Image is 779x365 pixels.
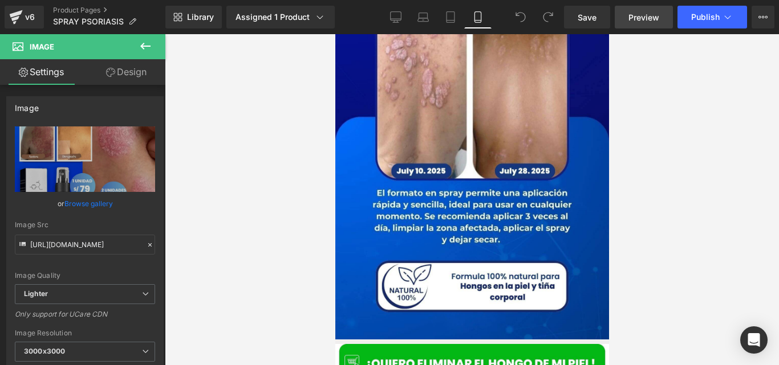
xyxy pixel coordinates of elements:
[15,310,155,326] div: Only support for UCare CDN
[15,221,155,229] div: Image Src
[236,11,326,23] div: Assigned 1 Product
[53,17,124,26] span: SPRAY PSORIASIS
[15,235,155,255] input: Link
[740,326,768,354] div: Open Intercom Messenger
[409,6,437,28] a: Laptop
[628,11,659,23] span: Preview
[615,6,673,28] a: Preview
[537,6,559,28] button: Redo
[15,329,155,337] div: Image Resolution
[85,59,168,85] a: Design
[15,198,155,210] div: or
[165,6,222,28] a: New Library
[53,6,165,15] a: Product Pages
[24,347,65,355] b: 3000x3000
[30,42,54,51] span: Image
[15,272,155,280] div: Image Quality
[23,10,37,24] div: v6
[5,6,44,28] a: v6
[677,6,747,28] button: Publish
[752,6,774,28] button: More
[64,194,113,214] a: Browse gallery
[24,289,48,298] b: Lighter
[15,97,39,113] div: Image
[578,11,597,23] span: Save
[464,6,492,28] a: Mobile
[382,6,409,28] a: Desktop
[691,13,720,22] span: Publish
[509,6,532,28] button: Undo
[437,6,464,28] a: Tablet
[187,12,214,22] span: Library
